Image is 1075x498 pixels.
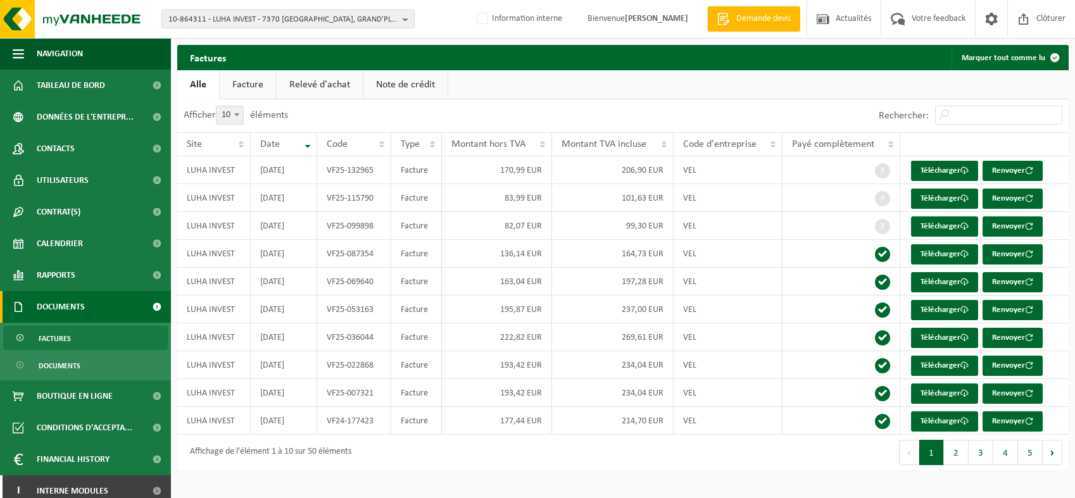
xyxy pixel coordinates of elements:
[674,240,782,268] td: VEL
[552,323,674,351] td: 269,61 EUR
[983,272,1043,292] button: Renvoyer
[317,407,391,435] td: VF24-177423
[177,184,251,212] td: LUHA INVEST
[391,323,442,351] td: Facture
[37,38,83,70] span: Navigation
[944,440,969,465] button: 2
[911,328,978,348] a: Télécharger
[707,6,800,32] a: Demande devis
[184,441,351,464] div: Affichage de l'élément 1 à 10 sur 50 éléments
[983,189,1043,209] button: Renvoyer
[391,268,442,296] td: Facture
[317,323,391,351] td: VF25-036044
[177,70,219,99] a: Alle
[552,268,674,296] td: 197,28 EUR
[911,300,978,320] a: Télécharger
[442,240,552,268] td: 136,14 EUR
[442,379,552,407] td: 193,42 EUR
[216,106,244,125] span: 10
[391,379,442,407] td: Facture
[251,268,317,296] td: [DATE]
[391,351,442,379] td: Facture
[993,440,1018,465] button: 4
[983,216,1043,237] button: Renvoyer
[177,407,251,435] td: LUHA INVEST
[177,268,251,296] td: LUHA INVEST
[3,326,168,350] a: Factures
[327,139,348,149] span: Code
[251,240,317,268] td: [DATE]
[251,323,317,351] td: [DATE]
[317,379,391,407] td: VF25-007321
[39,327,71,351] span: Factures
[317,296,391,323] td: VF25-053163
[37,444,110,475] span: Financial History
[251,184,317,212] td: [DATE]
[317,268,391,296] td: VF25-069640
[552,212,674,240] td: 99,30 EUR
[391,407,442,435] td: Facture
[260,139,280,149] span: Date
[391,212,442,240] td: Facture
[251,296,317,323] td: [DATE]
[220,70,276,99] a: Facture
[37,196,80,228] span: Contrat(s)
[317,184,391,212] td: VF25-115790
[552,296,674,323] td: 237,00 EUR
[442,323,552,351] td: 222,82 EUR
[674,156,782,184] td: VEL
[317,212,391,240] td: VF25-099898
[39,354,80,378] span: Documents
[177,240,251,268] td: LUHA INVEST
[37,412,132,444] span: Conditions d'accepta...
[168,10,398,29] span: 10-864311 - LUHA INVEST - 7370 [GEOGRAPHIC_DATA], GRAND'PLACE 23
[177,45,239,70] h2: Factures
[177,212,251,240] td: LUHA INVEST
[391,240,442,268] td: Facture
[37,70,105,101] span: Tableau de bord
[251,379,317,407] td: [DATE]
[251,156,317,184] td: [DATE]
[983,328,1043,348] button: Renvoyer
[683,139,757,149] span: Code d'entreprise
[251,351,317,379] td: [DATE]
[161,9,415,28] button: 10-864311 - LUHA INVEST - 7370 [GEOGRAPHIC_DATA], GRAND'PLACE 23
[911,356,978,376] a: Télécharger
[217,106,243,124] span: 10
[3,353,168,377] a: Documents
[983,244,1043,265] button: Renvoyer
[177,323,251,351] td: LUHA INVEST
[177,156,251,184] td: LUHA INVEST
[442,296,552,323] td: 195,87 EUR
[277,70,363,99] a: Relevé d'achat
[177,351,251,379] td: LUHA INVEST
[983,356,1043,376] button: Renvoyer
[177,379,251,407] td: LUHA INVEST
[552,184,674,212] td: 101,63 EUR
[879,111,929,121] label: Rechercher:
[37,133,75,165] span: Contacts
[401,139,420,149] span: Type
[983,411,1043,432] button: Renvoyer
[317,351,391,379] td: VF25-022868
[899,440,919,465] button: Previous
[184,110,288,120] label: Afficher éléments
[251,212,317,240] td: [DATE]
[674,212,782,240] td: VEL
[391,156,442,184] td: Facture
[625,14,688,23] strong: [PERSON_NAME]
[911,161,978,181] a: Télécharger
[733,13,794,25] span: Demande devis
[317,240,391,268] td: VF25-087354
[911,244,978,265] a: Télécharger
[674,296,782,323] td: VEL
[37,380,113,412] span: Boutique en ligne
[674,351,782,379] td: VEL
[37,165,89,196] span: Utilisateurs
[37,101,134,133] span: Données de l'entrepr...
[911,272,978,292] a: Télécharger
[674,184,782,212] td: VEL
[562,139,646,149] span: Montant TVA incluse
[451,139,525,149] span: Montant hors TVA
[442,351,552,379] td: 193,42 EUR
